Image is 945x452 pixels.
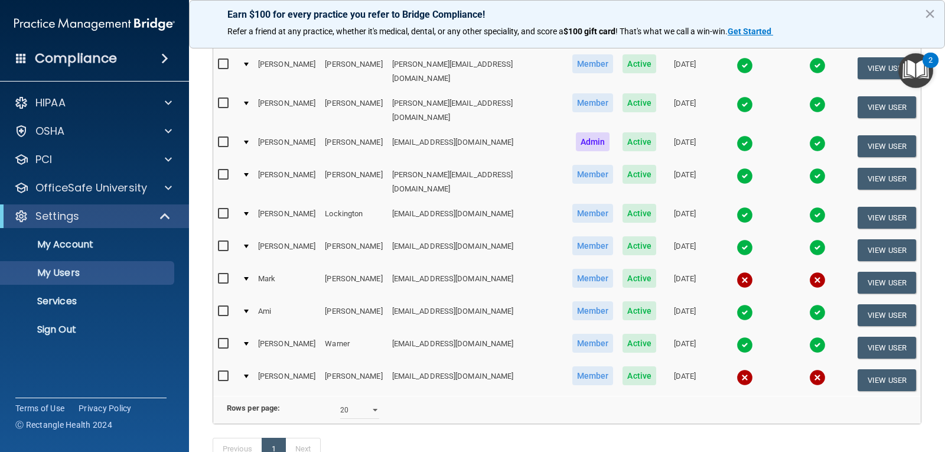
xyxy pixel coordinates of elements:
[14,181,172,195] a: OfficeSafe University
[387,299,568,331] td: [EMAIL_ADDRESS][DOMAIN_NAME]
[898,53,933,88] button: Open Resource Center, 2 new notifications
[253,299,320,331] td: Ami
[14,96,172,110] a: HIPAA
[320,201,387,234] td: Lockington
[253,91,320,130] td: [PERSON_NAME]
[809,369,826,386] img: cross.ca9f0e7f.svg
[809,272,826,288] img: cross.ca9f0e7f.svg
[8,324,169,336] p: Sign Out
[858,135,916,157] button: View User
[809,304,826,321] img: tick.e7d51cea.svg
[858,304,916,326] button: View User
[387,52,568,91] td: [PERSON_NAME][EMAIL_ADDRESS][DOMAIN_NAME]
[858,239,916,261] button: View User
[14,209,171,223] a: Settings
[227,9,907,20] p: Earn $100 for every practice you refer to Bridge Compliance!
[253,234,320,266] td: [PERSON_NAME]
[858,207,916,229] button: View User
[809,207,826,223] img: tick.e7d51cea.svg
[320,234,387,266] td: [PERSON_NAME]
[320,162,387,201] td: [PERSON_NAME]
[387,91,568,130] td: [PERSON_NAME][EMAIL_ADDRESS][DOMAIN_NAME]
[623,93,656,112] span: Active
[253,130,320,162] td: [PERSON_NAME]
[809,168,826,184] img: tick.e7d51cea.svg
[8,267,169,279] p: My Users
[320,299,387,331] td: [PERSON_NAME]
[809,96,826,113] img: tick.e7d51cea.svg
[253,201,320,234] td: [PERSON_NAME]
[253,331,320,364] td: [PERSON_NAME]
[79,402,132,414] a: Privacy Policy
[728,27,771,36] strong: Get Started
[227,27,563,36] span: Refer a friend at any practice, whether it's medical, dental, or any other speciality, and score a
[35,181,147,195] p: OfficeSafe University
[858,337,916,359] button: View User
[661,331,709,364] td: [DATE]
[387,364,568,396] td: [EMAIL_ADDRESS][DOMAIN_NAME]
[623,132,656,151] span: Active
[858,369,916,391] button: View User
[737,168,753,184] img: tick.e7d51cea.svg
[253,162,320,201] td: [PERSON_NAME]
[572,204,614,223] span: Member
[14,124,172,138] a: OSHA
[858,272,916,294] button: View User
[572,165,614,184] span: Member
[737,272,753,288] img: cross.ca9f0e7f.svg
[35,209,79,223] p: Settings
[253,52,320,91] td: [PERSON_NAME]
[661,130,709,162] td: [DATE]
[387,201,568,234] td: [EMAIL_ADDRESS][DOMAIN_NAME]
[809,57,826,74] img: tick.e7d51cea.svg
[737,96,753,113] img: tick.e7d51cea.svg
[661,266,709,299] td: [DATE]
[14,152,172,167] a: PCI
[858,57,916,79] button: View User
[572,269,614,288] span: Member
[858,96,916,118] button: View User
[623,366,656,385] span: Active
[15,402,64,414] a: Terms of Use
[320,52,387,91] td: [PERSON_NAME]
[572,301,614,320] span: Member
[387,234,568,266] td: [EMAIL_ADDRESS][DOMAIN_NAME]
[35,96,66,110] p: HIPAA
[253,266,320,299] td: Mark
[623,54,656,73] span: Active
[737,135,753,152] img: tick.e7d51cea.svg
[928,60,933,76] div: 2
[809,135,826,152] img: tick.e7d51cea.svg
[572,334,614,353] span: Member
[924,4,936,23] button: Close
[387,130,568,162] td: [EMAIL_ADDRESS][DOMAIN_NAME]
[809,239,826,256] img: tick.e7d51cea.svg
[737,337,753,353] img: tick.e7d51cea.svg
[737,57,753,74] img: tick.e7d51cea.svg
[227,404,280,412] b: Rows per page:
[737,207,753,223] img: tick.e7d51cea.svg
[661,201,709,234] td: [DATE]
[572,236,614,255] span: Member
[35,152,52,167] p: PCI
[661,91,709,130] td: [DATE]
[661,52,709,91] td: [DATE]
[35,124,65,138] p: OSHA
[858,168,916,190] button: View User
[576,132,610,151] span: Admin
[320,91,387,130] td: [PERSON_NAME]
[623,165,656,184] span: Active
[14,12,175,36] img: PMB logo
[387,331,568,364] td: [EMAIL_ADDRESS][DOMAIN_NAME]
[320,266,387,299] td: [PERSON_NAME]
[387,266,568,299] td: [EMAIL_ADDRESS][DOMAIN_NAME]
[35,50,117,67] h4: Compliance
[563,27,615,36] strong: $100 gift card
[623,204,656,223] span: Active
[661,162,709,201] td: [DATE]
[809,337,826,353] img: tick.e7d51cea.svg
[623,301,656,320] span: Active
[387,162,568,201] td: [PERSON_NAME][EMAIL_ADDRESS][DOMAIN_NAME]
[320,331,387,364] td: Warner
[623,269,656,288] span: Active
